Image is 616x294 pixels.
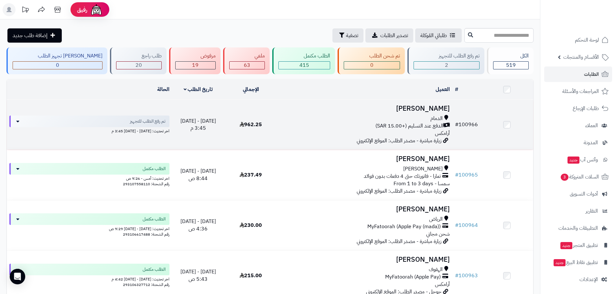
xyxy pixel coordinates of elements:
span: 230.00 [240,221,262,229]
a: تم رفع الطلب للتجهيز 2 [406,47,486,74]
span: # [455,171,459,179]
div: 0 [344,62,399,69]
a: مرفوض 19 [168,47,222,74]
div: اخر تحديث: [DATE] - [DATE] 9:29 ص [9,225,169,232]
a: التطبيقات والخدمات [544,220,612,236]
span: تطبيق نقاط البيع [553,258,598,267]
span: 3 [561,174,568,181]
a: تصدير الطلبات [365,28,413,43]
a: #100964 [455,221,478,229]
span: التقارير [586,207,598,216]
a: وآتس آبجديد [544,152,612,167]
span: جديد [567,157,579,164]
a: طلباتي المُوكلة [415,28,462,43]
span: 63 [244,61,250,69]
a: الكل519 [486,47,535,74]
span: الأقسام والمنتجات [563,53,599,62]
span: [DATE] - [DATE] 8:44 ص [180,167,216,182]
div: 19 [176,62,215,69]
span: 0 [370,61,373,69]
div: اخر تحديث: [DATE] - [DATE] 3:45 م [9,127,169,134]
span: الطلب مكتمل [143,216,166,222]
span: أدوات التسويق [570,189,598,198]
span: [DATE] - [DATE] 5:43 ص [180,268,216,283]
span: الطلب مكتمل [143,266,166,273]
span: سمسا - From 1 to 3 days [394,180,450,188]
span: المراجعات والأسئلة [562,87,599,96]
a: لوحة التحكم [544,32,612,48]
a: التقارير [544,203,612,219]
span: # [455,121,459,128]
span: رقم الشحنة: 293106617488 [123,231,169,237]
span: رقم الشحنة: 293107558110 [123,181,169,187]
span: 519 [506,61,516,69]
a: تطبيق المتجرجديد [544,238,612,253]
span: زيارة مباشرة - مصدر الطلب: الموقع الإلكتروني [357,137,441,145]
span: إضافة طلب جديد [13,32,48,39]
img: ai-face.png [90,3,103,16]
a: تم شحن الطلب 0 [336,47,406,74]
img: logo-2.png [572,17,610,31]
span: طلباتي المُوكلة [420,32,447,39]
a: #100966 [455,121,478,128]
span: [DATE] - [DATE] 3:45 م [180,117,216,132]
div: 63 [230,62,265,69]
a: ملغي 63 [222,47,271,74]
div: [PERSON_NAME] تجهيز الطلب [13,52,103,60]
span: 19 [192,61,199,69]
span: وآتس آب [567,155,598,164]
span: الدفع عند التسليم (+15.00 SAR) [375,122,443,130]
h3: [PERSON_NAME] [280,256,450,263]
a: إضافة طلب جديد [7,28,62,43]
div: Open Intercom Messenger [10,269,25,284]
a: طلبات الإرجاع [544,101,612,116]
a: تطبيق نقاط البيعجديد [544,255,612,270]
div: اخر تحديث: [DATE] - [DATE] 4:42 م [9,275,169,282]
a: الطلب مكتمل 415 [271,47,336,74]
span: الدمام [430,115,443,122]
span: MyFatoorah (Apple Pay) [385,273,441,281]
span: السلات المتروكة [560,172,599,181]
button: تصفية [332,28,363,43]
span: [DATE] - [DATE] 4:36 ص [180,218,216,233]
div: ملغي [229,52,265,60]
a: طلب راجع 20 [109,47,168,74]
div: تم رفع الطلب للتجهيز [414,52,480,60]
span: رقم الشحنة: 293106327712 [123,282,169,288]
a: المراجعات والأسئلة [544,84,612,99]
div: الطلب مكتمل [278,52,330,60]
a: المدونة [544,135,612,150]
span: 415 [299,61,309,69]
a: العملاء [544,118,612,133]
a: الطلبات [544,66,612,82]
div: 415 [279,62,330,69]
span: 2 [445,61,448,69]
span: MyFatoorah (Apple Pay (mada)) [367,223,441,230]
span: زيارة مباشرة - مصدر الطلب: الموقع الإلكتروني [357,238,441,245]
span: الهفوف [429,266,443,273]
span: 962.25 [240,121,262,128]
div: الكل [493,52,529,60]
a: العميل [436,86,450,93]
span: الرياض [429,216,443,223]
span: 215.00 [240,272,262,279]
a: الإعدادات [544,272,612,287]
span: المدونة [584,138,598,147]
span: الطلبات [584,70,599,79]
a: # [455,86,458,93]
span: رفيق [77,6,87,14]
span: 0 [56,61,59,69]
h3: [PERSON_NAME] [280,105,450,112]
span: # [455,221,459,229]
h3: [PERSON_NAME] [280,206,450,213]
span: التطبيقات والخدمات [558,224,598,233]
span: الطلب مكتمل [143,166,166,172]
div: تم شحن الطلب [344,52,400,60]
div: 2 [414,62,479,69]
div: طلب راجع [116,52,161,60]
a: الإجمالي [243,86,259,93]
span: تمارا - فاتورتك حتى 4 دفعات بدون فوائد [364,173,441,180]
span: 237.49 [240,171,262,179]
a: [PERSON_NAME] تجهيز الطلب 0 [5,47,109,74]
span: 20 [135,61,142,69]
